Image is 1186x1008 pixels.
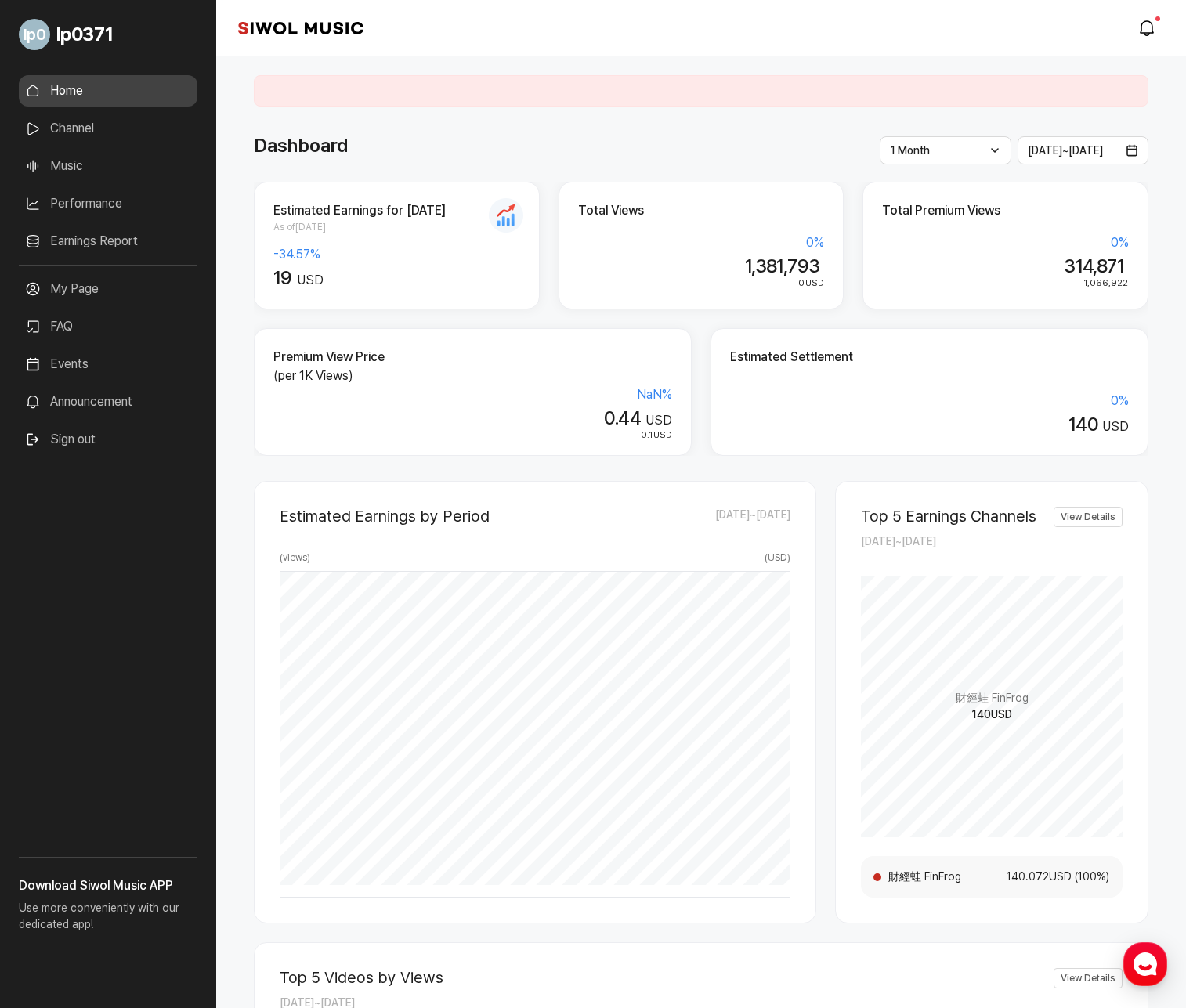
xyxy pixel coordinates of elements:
[19,311,197,342] a: FAQ
[103,497,202,536] a: Messages
[882,233,1129,252] div: 0 %
[730,392,1129,410] div: 0 %
[730,414,1129,436] div: USD
[280,968,443,987] h2: Top 5 Videos by Views
[19,113,197,144] a: Channel
[273,201,520,220] h2: Estimated Earnings for [DATE]
[971,706,1012,723] span: 140 USD
[40,520,67,533] span: Home
[280,551,310,565] span: ( views )
[1028,144,1103,157] span: [DATE] ~ [DATE]
[578,201,825,220] h2: Total Views
[604,406,641,429] span: 0.44
[273,220,520,234] span: As of [DATE]
[273,407,672,430] div: USD
[273,267,520,290] div: USD
[19,150,197,182] a: Music
[1133,13,1164,44] a: modal.notifications
[715,507,790,526] span: [DATE] ~ [DATE]
[798,277,805,288] span: 0
[19,75,197,107] a: Home
[730,348,1129,367] h2: Estimated Settlement
[280,507,490,526] h2: Estimated Earnings by Period
[19,386,197,417] a: Announcement
[273,428,672,443] div: USD
[273,367,672,385] p: (per 1K Views)
[1054,968,1123,988] a: View Details
[19,188,197,219] a: Performance
[861,507,1036,526] h2: Top 5 Earnings Channels
[956,690,1029,706] span: 財經蛙 FinFrog
[19,13,197,56] a: Go to My Profile
[273,245,520,264] div: -34.57 %
[19,273,197,305] a: My Page
[202,497,301,536] a: Settings
[1018,136,1149,164] button: [DATE]~[DATE]
[273,348,672,367] h2: Premium View Price
[765,551,790,565] span: ( USD )
[641,429,653,440] span: 0.1
[1068,413,1097,435] span: 140
[1054,507,1123,527] a: View Details
[882,201,1129,220] h2: Total Premium Views
[861,535,936,547] span: [DATE] ~ [DATE]
[1064,255,1124,277] span: 314,871
[578,233,825,252] div: 0 %
[232,520,270,533] span: Settings
[19,876,197,895] h3: Download Siwol Music APP
[890,144,930,157] span: 1 Month
[19,895,197,945] p: Use more conveniently with our dedicated app!
[19,349,197,380] a: Events
[273,385,672,404] div: NaN %
[130,521,176,533] span: Messages
[254,132,348,160] h1: Dashboard
[1083,277,1128,288] span: 1,066,922
[888,869,998,885] span: 財經蛙 FinFrog
[56,20,113,49] span: lp0371
[745,255,820,277] span: 1,381,793
[998,869,1072,885] span: 140.072 USD
[19,424,102,455] button: Sign out
[578,276,825,291] div: USD
[5,497,103,536] a: Home
[273,266,292,289] span: 19
[19,226,197,257] a: Earnings Report
[1072,869,1110,885] span: ( 100 %)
